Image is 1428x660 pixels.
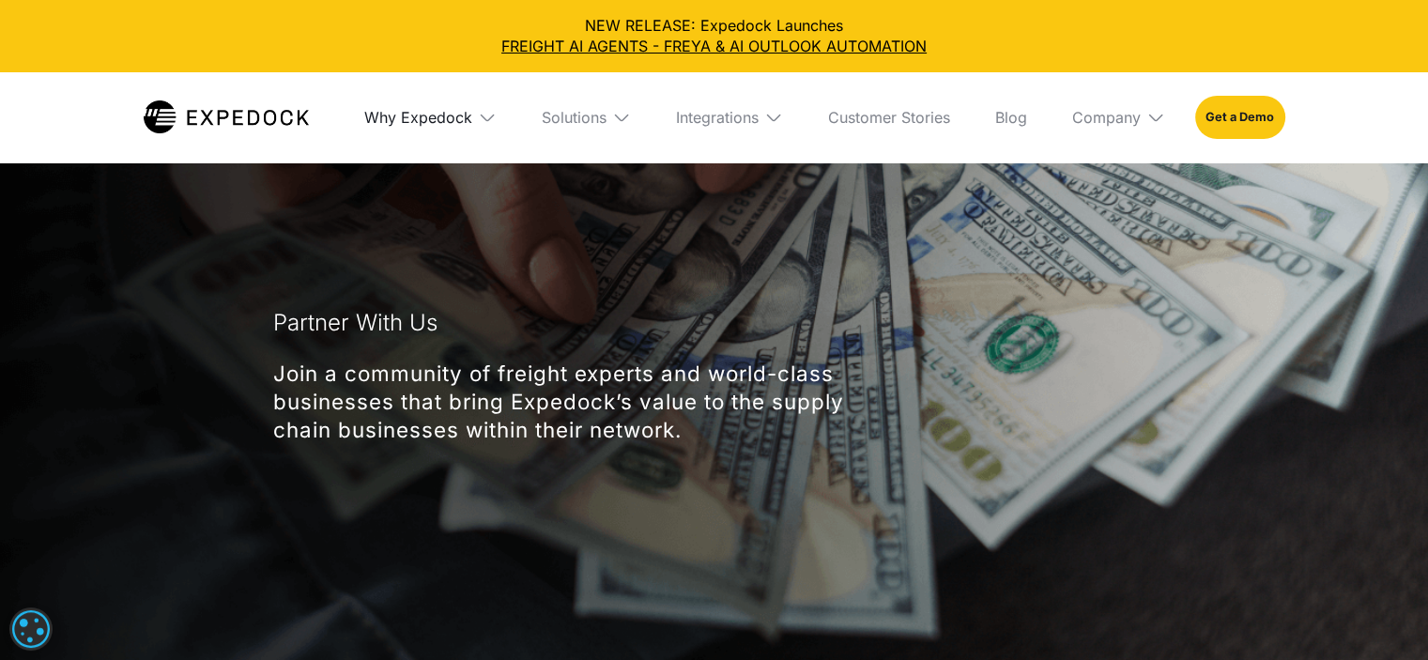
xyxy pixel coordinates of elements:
div: Integrations [661,72,798,162]
a: Customer Stories [813,72,965,162]
div: NEW RELEASE: Expedock Launches [15,15,1413,57]
a: Blog [980,72,1042,162]
div: Why Expedock [364,108,472,127]
div: Company [1057,72,1180,162]
a: FREIGHT AI AGENTS - FREYA & AI OUTLOOK AUTOMATION [15,36,1413,56]
div: Why Expedock [349,72,512,162]
a: Get a Demo [1195,96,1284,139]
div: Solutions [542,108,607,127]
div: Widget de chat [1115,457,1428,660]
h1: Partner With Us [273,300,438,345]
div: Integrations [676,108,759,127]
div: Solutions [527,72,646,162]
div: Company [1072,108,1141,127]
p: Join a community of freight experts and world-class businesses that bring Expedock’s value to the... [273,360,908,444]
iframe: Chat Widget [1115,457,1428,660]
